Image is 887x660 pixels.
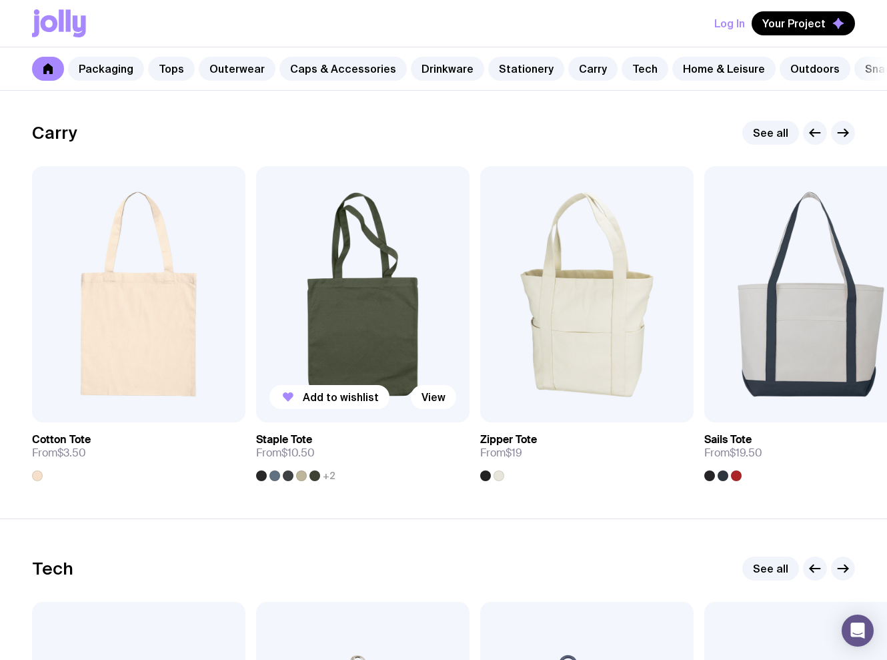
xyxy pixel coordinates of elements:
[480,422,694,481] a: Zipper ToteFrom$19
[279,57,407,81] a: Caps & Accessories
[32,446,86,460] span: From
[411,57,484,81] a: Drinkware
[148,57,195,81] a: Tops
[842,615,874,647] div: Open Intercom Messenger
[32,422,245,481] a: Cotton ToteFrom$3.50
[714,11,745,35] button: Log In
[281,446,315,460] span: $10.50
[704,446,762,460] span: From
[256,446,315,460] span: From
[480,446,522,460] span: From
[742,121,799,145] a: See all
[32,123,77,143] h2: Carry
[57,446,86,460] span: $3.50
[752,11,855,35] button: Your Project
[199,57,275,81] a: Outerwear
[269,385,389,409] button: Add to wishlist
[303,390,379,404] span: Add to wishlist
[672,57,776,81] a: Home & Leisure
[622,57,668,81] a: Tech
[480,433,537,446] h3: Zipper Tote
[256,433,312,446] h3: Staple Tote
[506,446,522,460] span: $19
[323,470,335,481] span: +2
[411,385,456,409] a: View
[488,57,564,81] a: Stationery
[730,446,762,460] span: $19.50
[32,433,91,446] h3: Cotton Tote
[742,557,799,581] a: See all
[256,422,470,481] a: Staple ToteFrom$10.50+2
[32,559,73,579] h2: Tech
[704,433,752,446] h3: Sails Tote
[780,57,850,81] a: Outdoors
[568,57,618,81] a: Carry
[68,57,144,81] a: Packaging
[762,17,826,30] span: Your Project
